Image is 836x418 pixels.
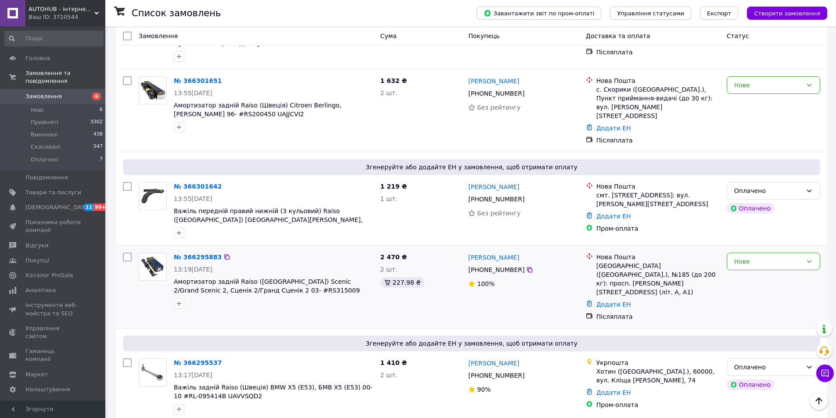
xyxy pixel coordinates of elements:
span: Налаштування [25,386,70,393]
img: Фото товару [139,79,166,101]
span: 3302 [90,118,103,126]
button: Завантажити звіт по пром-оплаті [477,7,601,20]
a: [PERSON_NAME] [468,182,519,191]
div: [PHONE_NUMBER] [466,87,526,100]
span: Відгуки [25,242,48,250]
span: Статус [727,32,749,39]
button: Експорт [700,7,739,20]
div: Нова Пошта [596,182,720,191]
div: Післяплата [596,312,720,321]
div: Пром-оплата [596,224,720,233]
div: Укрпошта [596,358,720,367]
a: Амортизатор задній Raiso (Швеція) Citroen Berlingo, [PERSON_NAME] 96- #RS200450 UAJJCVI2 [174,102,341,118]
a: Важіль передній правий нижній (З кульовий) Raiso ([GEOGRAPHIC_DATA]) [GEOGRAPHIC_DATA][PERSON_NAM... [174,207,362,232]
span: Нові [31,106,43,114]
span: Товари та послуги [25,189,81,196]
div: 227.98 ₴ [380,277,424,288]
button: Наверх [810,392,828,410]
div: с. Скорики ([GEOGRAPHIC_DATA].), Пункт приймання-видачі (до 30 кг): вул. [PERSON_NAME][STREET_ADD... [596,85,720,120]
a: [PERSON_NAME] [468,253,519,262]
span: Згенеруйте або додайте ЕН у замовлення, щоб отримати оплату [126,163,817,171]
span: 90% [477,386,491,393]
button: Чат з покупцем [816,364,834,382]
a: Фото товару [139,182,167,210]
span: Згенеруйте або додайте ЕН у замовлення, щоб отримати оплату [126,339,817,348]
span: 11 [83,204,93,211]
div: Хотин ([GEOGRAPHIC_DATA].), 60000, вул. Кліща [PERSON_NAME], 74 [596,367,720,385]
span: Аналітика [25,286,56,294]
div: Нова Пошта [596,76,720,85]
span: 2 470 ₴ [380,254,407,261]
div: Оплачено [727,203,774,214]
span: 2 шт. [380,372,398,379]
span: Cума [380,32,397,39]
a: Додати ЕН [596,213,631,220]
a: Додати ЕН [596,301,631,308]
img: Фото товару [139,256,166,278]
span: Покупці [25,257,49,264]
span: Інструменти веб-майстра та SEO [25,301,81,317]
span: 99+ [93,204,108,211]
span: 100% [477,280,495,287]
span: 6 [92,93,101,100]
a: Амортизатор задній Raiso ([GEOGRAPHIC_DATA]) Scenic 2/Grand Scenic 2, Сценік 2/Гранд Сценік 2 03-... [174,278,360,303]
img: Фото товару [139,363,166,382]
span: Експорт [707,10,732,17]
div: Оплачено [734,362,802,372]
a: Фото товару [139,358,167,386]
span: Прийняті [31,118,58,126]
span: Замовлення [139,32,178,39]
span: 13:17[DATE] [174,372,212,379]
a: № 366295883 [174,254,222,261]
div: Пром-оплата [596,400,720,409]
div: [PHONE_NUMBER] [466,264,526,276]
span: Управління сайтом [25,325,81,340]
span: Головна [25,54,50,62]
button: Створити замовлення [747,7,827,20]
span: 1 шт. [380,195,398,202]
span: Показники роботи компанії [25,218,81,234]
span: 1 219 ₴ [380,183,407,190]
div: Нове [734,80,802,90]
input: Пошук [4,31,104,46]
a: Фото товару [139,76,167,104]
span: 2 шт. [380,266,398,273]
a: № 366295537 [174,359,222,366]
span: 2 шт. [380,89,398,96]
div: [PHONE_NUMBER] [466,369,526,382]
h1: Список замовлень [132,8,221,18]
span: Управління статусами [617,10,684,17]
div: Післяплата [596,136,720,145]
button: Управління статусами [610,7,691,20]
span: Повідомлення [25,174,68,182]
span: Скасовані [31,143,61,151]
a: Додати ЕН [596,125,631,132]
a: Важіль задній Raiso (Швеція) BMW X5 (E53), БМВ Х5 (Е53) 00-10 #RL-095414B UAVVSQD2 [174,384,373,400]
span: Оплачені [31,156,58,164]
div: смт. [STREET_ADDRESS]: вул. [PERSON_NAME][STREET_ADDRESS] [596,191,720,208]
div: Ваш ID: 3710544 [29,13,105,21]
span: Каталог ProSale [25,272,73,279]
span: 1 410 ₴ [380,359,407,366]
a: № 366301651 [174,77,222,84]
span: 13:19[DATE] [174,266,212,273]
span: [DEMOGRAPHIC_DATA] [25,204,90,211]
div: Оплачено [734,186,802,196]
span: Замовлення [25,93,62,100]
span: 1 632 ₴ [380,77,407,84]
span: Гаманець компанії [25,347,81,363]
a: Додати ЕН [596,389,631,396]
div: [GEOGRAPHIC_DATA] ([GEOGRAPHIC_DATA].), №185 (до 200 кг): просп. [PERSON_NAME][STREET_ADDRESS] (л... [596,261,720,297]
a: Фото товару [139,253,167,281]
span: Без рейтингу [477,104,520,111]
span: 13:55[DATE] [174,89,212,96]
div: Післяплата [596,48,720,57]
span: AUTOHUB - інтернет-магазин автозапчастин [29,5,94,13]
span: Створити замовлення [754,10,820,17]
div: Оплачено [727,379,774,390]
span: Завантажити звіт по пром-оплаті [484,9,594,17]
a: [PERSON_NAME] [468,77,519,86]
a: № 366301642 [174,183,222,190]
